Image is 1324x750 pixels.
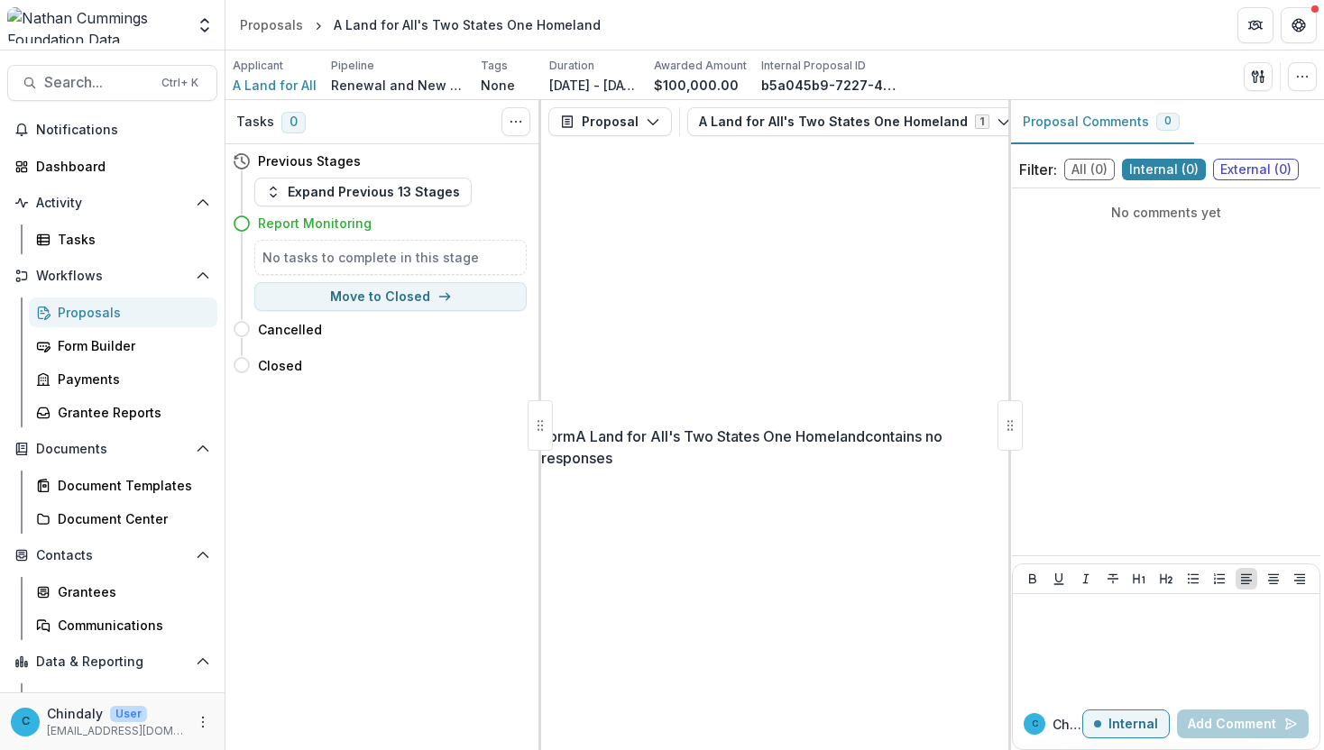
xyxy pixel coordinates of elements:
[7,541,217,570] button: Open Contacts
[192,711,214,733] button: More
[22,716,30,727] div: Chindaly
[29,364,217,394] a: Payments
[58,582,203,601] div: Grantees
[29,610,217,640] a: Communications
[1281,7,1317,43] button: Get Help
[58,230,203,249] div: Tasks
[254,282,527,311] button: Move to Closed
[58,336,203,355] div: Form Builder
[761,76,896,95] p: b5a045b9-7227-4f5b-aafd-2f8e34803793
[29,224,217,254] a: Tasks
[36,654,188,670] span: Data & Reporting
[1053,715,1082,734] p: Chindaly
[258,151,361,170] h4: Previous Stages
[7,188,217,217] button: Open Activity
[29,471,217,500] a: Document Templates
[1236,568,1257,590] button: Align Left
[110,706,147,722] p: User
[258,214,372,233] h4: Report Monitoring
[541,425,1008,469] p: Form A Land for All's Two States One Homeland contains no responses
[29,683,217,713] a: Dashboard
[233,12,608,38] nav: breadcrumb
[7,434,217,463] button: Open Documents
[29,331,217,361] a: Form Builder
[29,398,217,427] a: Grantee Reports
[233,76,317,95] a: A Land for All
[29,504,217,534] a: Document Center
[1064,159,1115,180] span: All ( 0 )
[44,74,151,91] span: Search...
[192,7,217,43] button: Open entity switcher
[47,723,185,739] p: [EMAIL_ADDRESS][DOMAIN_NAME]
[1177,709,1309,738] button: Add Comment
[1128,568,1150,590] button: Heading 1
[654,76,739,95] p: $100,000.00
[1289,568,1310,590] button: Align Right
[1032,719,1038,728] div: Chindaly
[549,76,639,95] p: [DATE] - [DATE]
[481,76,515,95] p: None
[1237,7,1273,43] button: Partners
[1155,568,1177,590] button: Heading 2
[36,548,188,563] span: Contacts
[58,370,203,389] div: Payments
[254,178,472,206] button: Expand Previous 13 Stages
[240,15,303,34] div: Proposals
[1019,203,1313,222] p: No comments yet
[36,123,210,138] span: Notifications
[36,269,188,284] span: Workflows
[47,704,103,723] p: Chindaly
[58,476,203,495] div: Document Templates
[331,58,374,74] p: Pipeline
[1263,568,1284,590] button: Align Center
[7,151,217,181] a: Dashboard
[58,509,203,528] div: Document Center
[29,577,217,607] a: Grantees
[58,403,203,422] div: Grantee Reports
[7,65,217,101] button: Search...
[549,58,594,74] p: Duration
[654,58,747,74] p: Awarded Amount
[1122,159,1206,180] span: Internal ( 0 )
[233,12,310,38] a: Proposals
[36,157,203,176] div: Dashboard
[1019,159,1057,180] p: Filter:
[158,73,202,93] div: Ctrl + K
[334,15,601,34] div: A Land for All's Two States One Homeland
[236,114,274,130] h3: Tasks
[548,107,672,136] button: Proposal
[7,7,185,43] img: Nathan Cummings Foundation Data Sandbox logo
[58,616,203,635] div: Communications
[281,112,306,133] span: 0
[1164,114,1172,127] span: 0
[58,689,203,708] div: Dashboard
[1182,568,1204,590] button: Bullet List
[262,248,519,267] h5: No tasks to complete in this stage
[29,297,217,327] a: Proposals
[1209,568,1230,590] button: Ordered List
[58,303,203,322] div: Proposals
[36,196,188,211] span: Activity
[1075,568,1097,590] button: Italicize
[258,356,302,375] h4: Closed
[7,647,217,676] button: Open Data & Reporting
[761,58,866,74] p: Internal Proposal ID
[258,320,322,339] h4: Cancelled
[1008,100,1194,144] button: Proposal Comments
[7,261,217,290] button: Open Workflows
[501,107,530,136] button: Toggle View Cancelled Tasks
[331,76,466,95] p: Renewal and New Grants Pipeline
[1048,568,1070,590] button: Underline
[233,58,283,74] p: Applicant
[1082,709,1170,738] button: Internal
[1102,568,1124,590] button: Strike
[687,107,1023,136] button: A Land for All's Two States One Homeland1
[36,442,188,457] span: Documents
[1213,159,1299,180] span: External ( 0 )
[481,58,508,74] p: Tags
[7,115,217,144] button: Notifications
[1108,717,1158,732] p: Internal
[1022,568,1044,590] button: Bold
